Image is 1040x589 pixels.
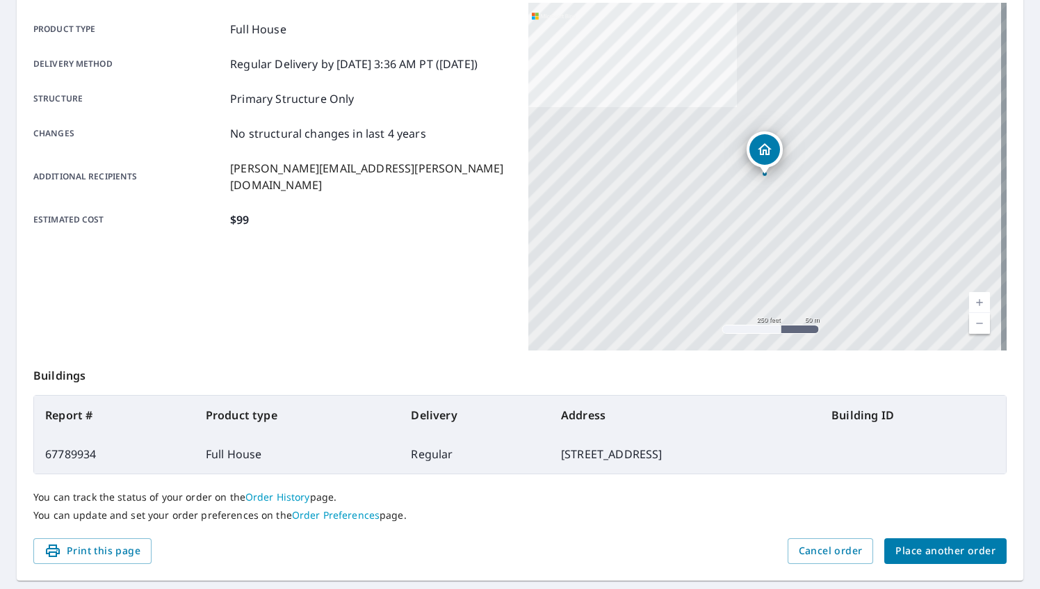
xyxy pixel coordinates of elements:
[33,538,152,564] button: Print this page
[34,396,195,435] th: Report #
[895,542,996,560] span: Place another order
[33,160,225,193] p: Additional recipients
[44,542,140,560] span: Print this page
[747,131,783,175] div: Dropped pin, building 1, Residential property, 15625 State Route 56 W Mount Sterling, OH 43143
[33,21,225,38] p: Product type
[292,508,380,522] a: Order Preferences
[33,125,225,142] p: Changes
[230,160,512,193] p: [PERSON_NAME][EMAIL_ADDRESS][PERSON_NAME][DOMAIN_NAME]
[34,435,195,474] td: 67789934
[884,538,1007,564] button: Place another order
[195,396,400,435] th: Product type
[33,509,1007,522] p: You can update and set your order preferences on the page.
[33,56,225,72] p: Delivery method
[230,21,286,38] p: Full House
[788,538,874,564] button: Cancel order
[400,435,549,474] td: Regular
[33,491,1007,503] p: You can track the status of your order on the page.
[33,350,1007,395] p: Buildings
[230,125,426,142] p: No structural changes in last 4 years
[799,542,863,560] span: Cancel order
[33,90,225,107] p: Structure
[195,435,400,474] td: Full House
[969,292,990,313] a: Current Level 17, Zoom In
[230,56,478,72] p: Regular Delivery by [DATE] 3:36 AM PT ([DATE])
[33,211,225,228] p: Estimated cost
[400,396,549,435] th: Delivery
[245,490,310,503] a: Order History
[230,90,354,107] p: Primary Structure Only
[550,435,820,474] td: [STREET_ADDRESS]
[550,396,820,435] th: Address
[969,313,990,334] a: Current Level 17, Zoom Out
[230,211,249,228] p: $99
[820,396,1006,435] th: Building ID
